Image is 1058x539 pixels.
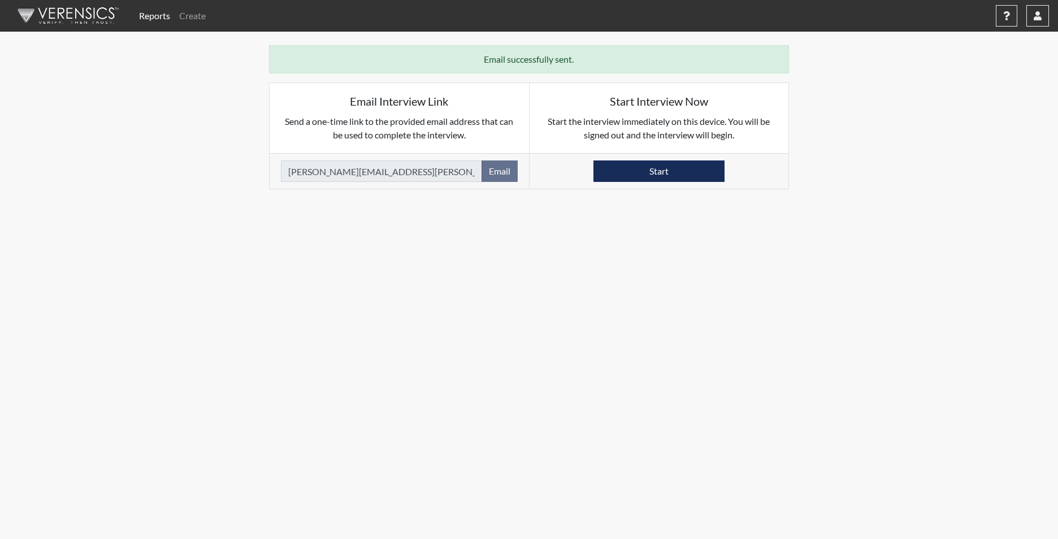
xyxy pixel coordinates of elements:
button: Email [482,160,518,182]
a: Create [175,5,210,27]
p: Start the interview immediately on this device. You will be signed out and the interview will begin. [541,115,778,142]
a: Reports [135,5,175,27]
p: Send a one-time link to the provided email address that can be used to complete the interview. [281,115,518,142]
h5: Start Interview Now [541,94,778,108]
p: Email successfully sent. [281,53,777,66]
button: Start [593,160,725,182]
h5: Email Interview Link [281,94,518,108]
input: Email Address [281,160,482,182]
